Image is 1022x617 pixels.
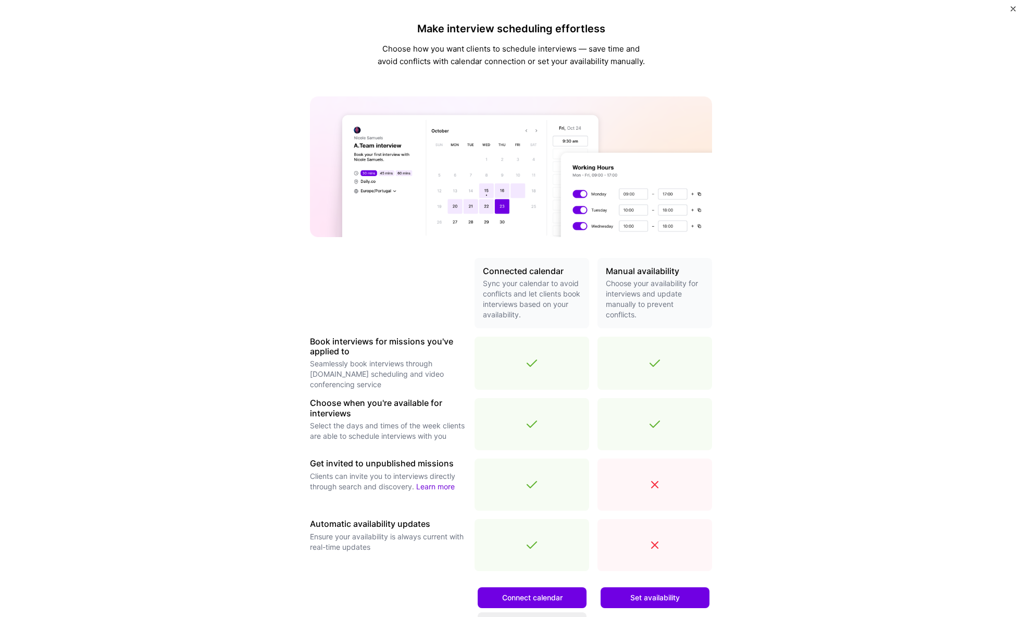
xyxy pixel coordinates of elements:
[478,587,587,608] button: Connect calendar
[310,459,466,468] h3: Get invited to unpublished missions
[376,22,646,35] h4: Make interview scheduling effortless
[310,398,466,418] h3: Choose when you're available for interviews
[376,43,646,68] p: Choose how you want clients to schedule interviews — save time and avoid conflicts with calendar ...
[310,337,466,356] h3: Book interviews for missions you've applied to
[310,359,466,390] p: Seamlessly book interviews through [DOMAIN_NAME] scheduling and video conferencing service
[606,266,704,276] h3: Manual availability
[310,96,712,237] img: A.Team calendar banner
[416,482,455,491] a: Learn more
[483,278,581,320] p: Sync your calendar to avoid conflicts and let clients book interviews based on your availability.
[1011,6,1016,17] button: Close
[310,421,466,441] p: Select the days and times of the week clients are able to schedule interviews with you
[483,266,581,276] h3: Connected calendar
[310,471,466,492] p: Clients can invite you to interviews directly through search and discovery.
[310,519,466,529] h3: Automatic availability updates
[606,278,704,320] p: Choose your availability for interviews and update manually to prevent conflicts.
[310,532,466,552] p: Ensure your availability is always current with real-time updates
[630,593,680,603] span: Set availability
[502,593,563,603] span: Connect calendar
[601,587,709,608] button: Set availability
